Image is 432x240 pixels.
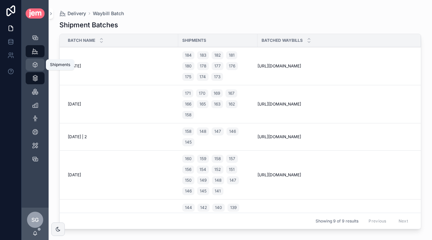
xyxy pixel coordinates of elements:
span: 158 [214,156,221,161]
a: 148 [212,176,224,184]
span: [URL][DOMAIN_NAME] [258,172,301,178]
span: 140 [215,205,222,210]
a: 180 [182,62,194,70]
span: 141 [215,188,221,194]
a: 171 [182,89,193,97]
span: 175 [185,74,191,80]
a: Delivery [59,10,86,17]
span: Shipments [182,38,206,43]
a: 145 [182,138,194,146]
a: 173 [211,73,223,81]
span: 150 [185,178,192,183]
span: 146 [229,129,236,134]
span: 146 [185,188,192,194]
a: 141 [212,187,223,195]
span: [DATE] [68,172,81,178]
span: 174 [199,74,206,80]
span: [URL][DOMAIN_NAME] [258,63,301,69]
a: 176 [226,62,238,70]
span: 145 [200,188,207,194]
a: 149 [197,176,209,184]
a: 157 [226,155,238,163]
span: 183 [200,53,206,58]
a: 163 [211,100,223,108]
span: 158 [185,112,191,118]
a: 182 [212,51,223,59]
a: 167 [225,89,237,97]
span: 170 [199,91,206,96]
span: 176 [229,63,235,69]
div: scrollable content [22,27,49,174]
span: 160 [185,156,192,161]
span: 178 [200,63,206,69]
img: App logo [26,8,45,18]
a: 177 [212,62,223,70]
span: Delivery [67,10,86,17]
span: Batch Name [68,38,95,43]
span: 166 [185,101,191,107]
span: 157 [229,156,235,161]
a: 148 [197,127,209,136]
span: 147 [214,129,221,134]
a: 147 [212,127,224,136]
span: [DATE] [68,63,81,69]
a: 174 [197,73,209,81]
span: 177 [214,63,221,69]
span: 173 [214,74,220,80]
span: 171 [185,91,191,96]
a: 183 [197,51,209,59]
span: 145 [185,140,192,145]
a: 160 [182,155,194,163]
a: 145 [197,187,209,195]
a: 169 [211,89,223,97]
span: 158 [185,129,191,134]
a: 150 [182,176,194,184]
span: 154 [199,167,206,172]
span: 142 [200,205,207,210]
span: 151 [229,167,235,172]
span: 181 [229,53,235,58]
a: 147 [227,176,239,184]
a: 175 [182,73,194,81]
a: 166 [182,100,194,108]
div: Shipments [50,62,70,67]
span: Batched Waybills [262,38,303,43]
a: 142 [197,204,210,212]
a: 158 [212,155,223,163]
a: 144 [182,204,195,212]
a: 151 [226,166,237,174]
a: 140 [212,204,225,212]
a: 156 [182,166,194,174]
span: 180 [185,63,192,69]
a: 146 [226,127,239,136]
span: 163 [214,101,220,107]
span: [URL][DOMAIN_NAME] [258,101,301,107]
span: 144 [185,205,192,210]
a: 159 [197,155,209,163]
span: 148 [199,129,206,134]
span: 148 [215,178,221,183]
a: 152 [212,166,223,174]
a: Waybill Batch [93,10,124,17]
span: 169 [214,91,220,96]
a: 165 [197,100,209,108]
a: 181 [226,51,237,59]
span: 156 [185,167,191,172]
span: 165 [199,101,206,107]
a: 178 [197,62,209,70]
span: Showing 9 of 9 results [316,218,358,224]
span: 147 [230,178,236,183]
span: [DATE] [68,101,81,107]
span: 159 [200,156,206,161]
span: 162 [228,101,235,107]
a: 154 [197,166,209,174]
span: 152 [214,167,221,172]
a: 146 [182,187,194,195]
span: [URL][DOMAIN_NAME] [258,134,301,140]
span: 139 [230,205,237,210]
span: 184 [185,53,192,58]
a: 162 [226,100,238,108]
a: 158 [182,111,194,119]
span: [DATE] | 2 [68,134,87,140]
